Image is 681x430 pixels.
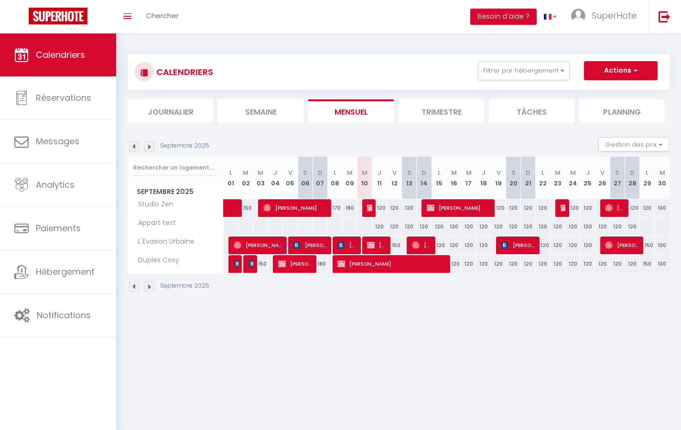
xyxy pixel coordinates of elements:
button: Ouvrir le widget de chat LiveChat [8,4,36,32]
abbr: M [362,168,368,177]
div: 120 [595,255,610,273]
abbr: V [392,168,397,177]
abbr: D [318,168,323,177]
th: 11 [372,157,387,199]
span: [PERSON_NAME] [337,236,357,254]
div: 120 [476,218,491,236]
span: [PERSON_NAME] [278,255,313,273]
div: 120 [625,255,639,273]
th: 13 [402,157,417,199]
th: 23 [551,157,565,199]
abbr: J [482,168,486,177]
th: 02 [238,157,253,199]
div: 120 [551,255,565,273]
div: 120 [491,199,506,217]
span: [PERSON_NAME] [427,199,491,217]
div: 120 [521,218,536,236]
span: [PERSON_NAME] [367,199,372,217]
div: 150 [640,255,655,273]
p: Septembre 2025 [160,141,209,150]
span: [PERSON_NAME] [367,236,387,254]
th: 25 [580,157,595,199]
th: 09 [342,157,357,199]
span: L'Evasion Urbaine [130,236,197,247]
abbr: M [451,168,457,177]
abbr: S [615,168,619,177]
li: Planning [579,99,665,123]
span: [PERSON_NAME] [263,199,327,217]
abbr: M [659,168,665,177]
li: Semaine [218,99,303,123]
abbr: J [273,168,277,177]
abbr: D [630,168,635,177]
span: Patureau Léa [234,255,238,273]
span: [PERSON_NAME] [561,199,565,217]
div: 120 [432,236,446,254]
abbr: S [407,168,411,177]
abbr: M [258,168,263,177]
div: 120 [580,236,595,254]
div: 100 [655,199,670,217]
div: 180 [342,199,357,217]
th: 26 [595,157,610,199]
th: 12 [387,157,402,199]
span: [PERSON_NAME] [605,236,639,254]
li: Tâches [489,99,574,123]
img: ... [571,9,585,23]
abbr: L [646,168,649,177]
button: Gestion des prix [598,137,670,151]
abbr: D [526,168,530,177]
span: Septembre 2025 [128,185,223,199]
div: 120 [536,218,551,236]
div: 120 [536,255,551,273]
th: 05 [283,157,298,199]
abbr: M [466,168,472,177]
span: [PERSON_NAME] [293,236,327,254]
th: 08 [327,157,342,199]
div: 150 [387,236,402,254]
th: 15 [432,157,446,199]
abbr: V [497,168,501,177]
th: 04 [268,157,283,199]
div: 120 [610,255,625,273]
th: 27 [610,157,625,199]
abbr: D [422,168,426,177]
li: Journalier [128,99,213,123]
span: Studio Zen [130,199,176,210]
th: 03 [253,157,268,199]
abbr: V [600,168,605,177]
p: Septembre 2025 [160,281,209,290]
img: Super Booking [29,8,87,24]
div: 120 [506,218,521,236]
abbr: L [229,168,232,177]
div: 120 [387,199,402,217]
div: 170 [327,199,342,217]
div: 120 [372,199,387,217]
th: 17 [461,157,476,199]
div: 120 [551,218,565,236]
th: 28 [625,157,639,199]
div: 120 [595,218,610,236]
abbr: S [511,168,516,177]
abbr: M [555,168,561,177]
span: Appart test [130,218,178,228]
span: [PERSON_NAME] [234,236,283,254]
div: 120 [565,255,580,273]
abbr: J [378,168,381,177]
div: 120 [580,199,595,217]
span: Calendriers [36,49,85,61]
abbr: L [541,168,544,177]
span: Paiements [36,222,81,234]
div: 120 [491,218,506,236]
div: 100 [655,255,670,273]
div: 120 [565,199,580,217]
span: Notifications [37,309,91,321]
li: Mensuel [308,99,394,123]
div: 120 [536,199,551,217]
div: 120 [521,255,536,273]
div: 120 [476,255,491,273]
th: 29 [640,157,655,199]
span: [PERSON_NAME] [412,236,432,254]
span: SuperHote [592,10,637,21]
span: Duplex Cosy [130,255,182,266]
